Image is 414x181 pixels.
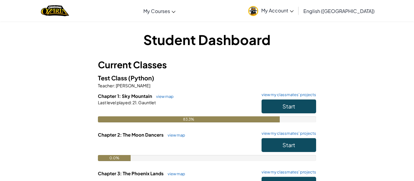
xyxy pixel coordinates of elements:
div: 83.3% [98,116,280,122]
button: Start [262,99,316,113]
img: Home [41,5,69,17]
a: view map [153,94,174,99]
a: My Account [245,1,297,20]
a: view map [165,171,185,176]
a: view my classmates' projects [259,131,316,135]
span: [PERSON_NAME] [115,83,150,88]
a: view map [165,133,185,137]
span: 21. [132,100,138,105]
span: Start [282,141,295,148]
span: Test Class [98,74,128,82]
span: My Account [261,7,294,14]
span: Last level played [98,100,131,105]
span: Chapter 3: The Phoenix Lands [98,170,165,176]
span: : [114,83,115,88]
a: My Courses [140,3,179,19]
span: English ([GEOGRAPHIC_DATA]) [303,8,375,14]
span: Gauntlet [138,100,156,105]
span: Chapter 1: Sky Mountain [98,93,153,99]
h3: Current Classes [98,58,316,72]
span: Start [282,103,295,110]
span: : [131,100,132,105]
span: Teacher [98,83,114,88]
a: view my classmates' projects [259,170,316,174]
span: My Courses [143,8,170,14]
h1: Student Dashboard [98,30,316,49]
span: (Python) [128,74,154,82]
span: Chapter 2: The Moon Dancers [98,132,165,137]
a: Ozaria by CodeCombat logo [41,5,69,17]
div: 0.0% [98,155,131,161]
button: Start [262,138,316,152]
img: avatar [248,6,258,16]
a: view my classmates' projects [259,93,316,97]
a: English ([GEOGRAPHIC_DATA]) [300,3,378,19]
